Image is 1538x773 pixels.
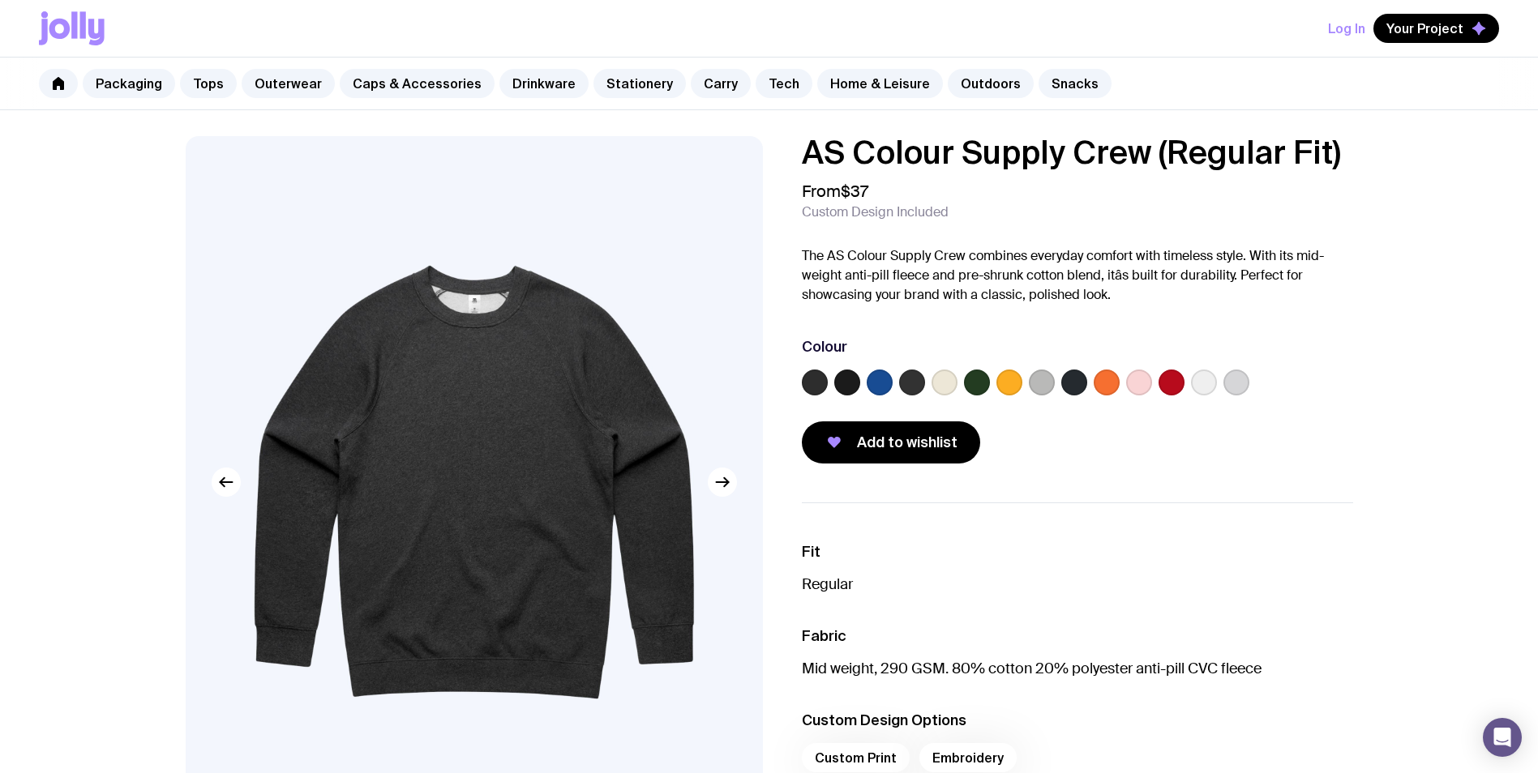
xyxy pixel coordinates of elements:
a: Outdoors [948,69,1034,98]
a: Drinkware [499,69,589,98]
span: $37 [841,181,868,202]
p: Mid weight, 290 GSM. 80% cotton 20% polyester anti-pill CVC fleece [802,659,1353,678]
span: From [802,182,868,201]
h3: Fit [802,542,1353,562]
a: Carry [691,69,751,98]
button: Log In [1328,14,1365,43]
a: Home & Leisure [817,69,943,98]
button: Your Project [1373,14,1499,43]
a: Outerwear [242,69,335,98]
p: The AS Colour Supply Crew combines everyday comfort with timeless style. With its mid-weight anti... [802,246,1353,305]
div: Open Intercom Messenger [1483,718,1522,757]
h3: Custom Design Options [802,711,1353,730]
p: Regular [802,574,1353,594]
a: Tops [180,69,237,98]
a: Tech [756,69,812,98]
a: Packaging [83,69,175,98]
h3: Fabric [802,626,1353,646]
a: Stationery [593,69,686,98]
span: Add to wishlist [857,433,958,452]
h3: Colour [802,337,847,357]
a: Snacks [1039,69,1112,98]
span: Your Project [1386,20,1463,36]
a: Caps & Accessories [340,69,495,98]
span: Custom Design Included [802,204,949,220]
button: Add to wishlist [802,421,980,463]
h1: AS Colour Supply Crew (Regular Fit) [802,136,1353,169]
